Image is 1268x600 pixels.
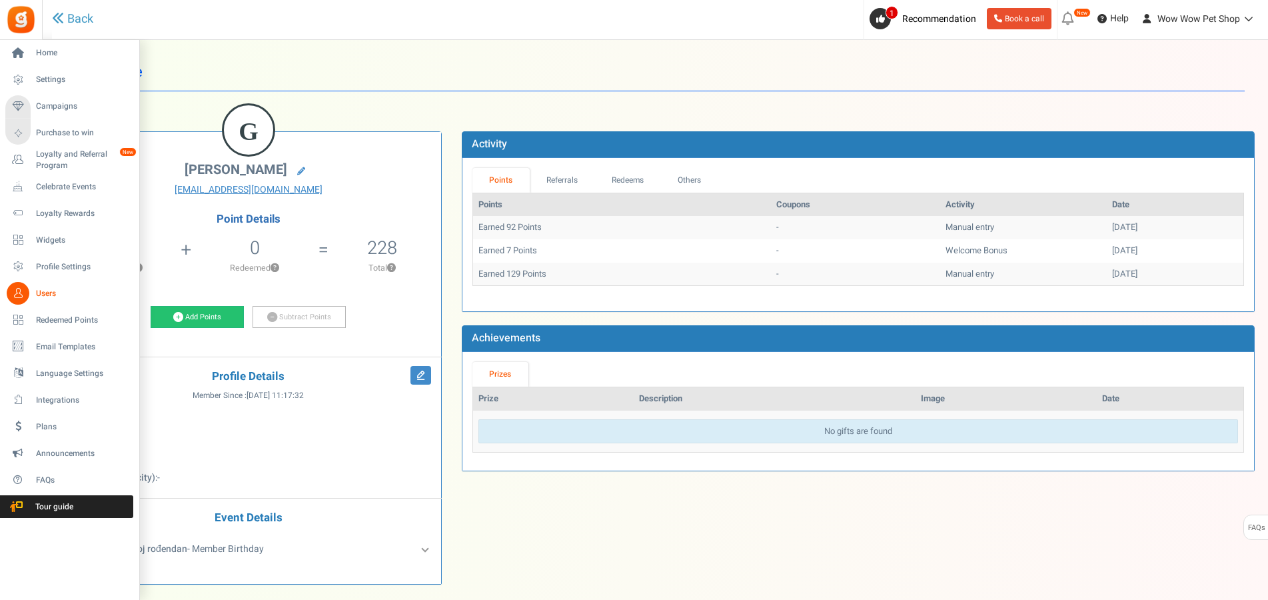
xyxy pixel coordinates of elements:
[247,390,304,401] span: [DATE] 11:17:32
[5,362,133,385] a: Language Settings
[1092,8,1134,29] a: Help
[36,149,133,171] span: Loyalty and Referral Program
[5,469,133,491] a: FAQs
[66,411,431,425] p: :
[1073,8,1091,17] em: New
[36,235,129,246] span: Widgets
[185,160,287,179] span: [PERSON_NAME]
[473,239,771,263] td: Earned 7 Points
[1112,221,1238,234] div: [DATE]
[5,255,133,278] a: Profile Settings
[771,263,940,286] td: -
[6,501,99,513] span: Tour guide
[103,542,264,556] span: - Member Birthday
[771,216,940,239] td: -
[5,442,133,465] a: Announcements
[271,264,279,273] button: ?
[36,288,129,299] span: Users
[478,419,1238,444] div: No gifts are found
[250,238,260,258] h5: 0
[36,208,129,219] span: Loyalty Rewards
[946,221,994,233] span: Manual entry
[5,335,133,358] a: Email Templates
[771,193,940,217] th: Coupons
[36,368,129,379] span: Language Settings
[224,105,273,157] figcaption: G
[870,8,981,29] a: 1 Recommendation
[1107,193,1243,217] th: Date
[661,168,718,193] a: Others
[5,122,133,145] a: Purchase to win
[940,239,1107,263] td: Welcome Bonus
[1247,515,1265,541] span: FAQs
[6,5,36,35] img: Gratisfaction
[11,5,51,45] button: Open LiveChat chat widget
[157,471,160,485] span: -
[5,42,133,65] a: Home
[472,136,507,152] b: Activity
[530,168,595,193] a: Referrals
[5,415,133,438] a: Plans
[410,366,431,385] i: Edit Profile
[472,362,528,387] a: Prizes
[946,267,994,280] span: Manual entry
[36,448,129,459] span: Announcements
[66,471,431,485] p: :
[5,389,133,411] a: Integrations
[1107,12,1129,25] span: Help
[472,330,540,346] b: Achievements
[36,127,129,139] span: Purchase to win
[987,8,1051,29] a: Book a call
[66,431,431,445] p: :
[36,341,129,353] span: Email Templates
[151,306,244,329] a: Add Points
[5,229,133,251] a: Widgets
[771,239,940,263] td: -
[1157,12,1240,26] span: Wow Wow Pet Shop
[5,282,133,305] a: Users
[36,395,129,406] span: Integrations
[65,53,1245,91] h1: User Profile
[330,262,434,274] p: Total
[56,213,441,225] h4: Point Details
[103,542,187,556] b: Unesi svoj rođendan
[36,421,129,433] span: Plans
[634,387,916,411] th: Description
[472,168,530,193] a: Points
[473,216,771,239] td: Earned 92 Points
[473,193,771,217] th: Points
[5,69,133,91] a: Settings
[5,309,133,331] a: Redeemed Points
[1112,245,1238,257] div: [DATE]
[1112,268,1238,281] div: [DATE]
[36,315,129,326] span: Redeemed Points
[66,183,431,197] a: [EMAIL_ADDRESS][DOMAIN_NAME]
[36,74,129,85] span: Settings
[36,261,129,273] span: Profile Settings
[66,512,431,525] h4: Event Details
[66,371,431,383] h4: Profile Details
[473,387,634,411] th: Prize
[253,306,346,329] a: Subtract Points
[886,6,898,19] span: 1
[5,202,133,225] a: Loyalty Rewards
[1097,387,1243,411] th: Date
[473,263,771,286] td: Earned 129 Points
[36,101,129,112] span: Campaigns
[916,387,1097,411] th: Image
[5,149,133,171] a: Loyalty and Referral Program New
[36,47,129,59] span: Home
[36,475,129,486] span: FAQs
[387,264,396,273] button: ?
[5,95,133,118] a: Campaigns
[193,262,317,274] p: Redeemed
[119,147,137,157] em: New
[902,12,976,26] span: Recommendation
[193,390,304,401] span: Member Since :
[367,238,397,258] h5: 228
[36,181,129,193] span: Celebrate Events
[594,168,661,193] a: Redeems
[66,451,431,465] p: :
[940,193,1107,217] th: Activity
[5,175,133,198] a: Celebrate Events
